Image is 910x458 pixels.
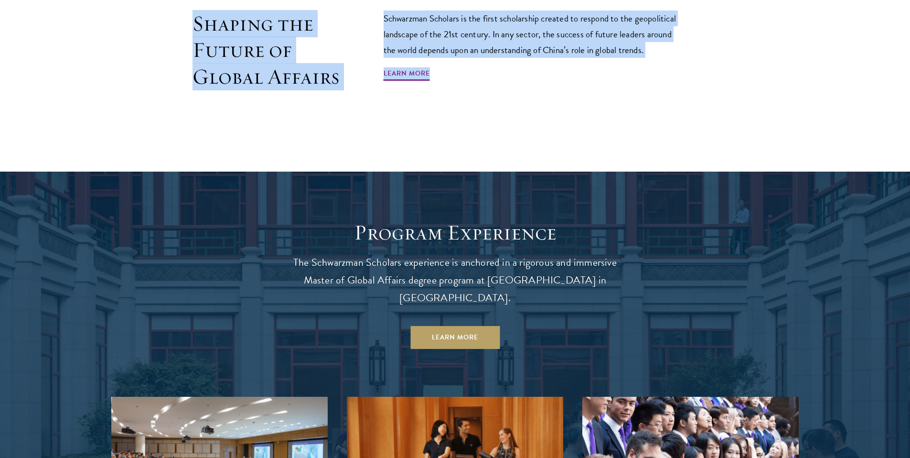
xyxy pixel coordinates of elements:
h2: Shaping the Future of Global Affairs [193,11,341,90]
h1: Program Experience [283,219,627,246]
a: Learn More [384,67,430,82]
a: Learn More [410,326,500,349]
p: The Schwarzman Scholars experience is anchored in a rigorous and immersive Master of Global Affai... [283,254,627,307]
p: Schwarzman Scholars is the first scholarship created to respond to the geopolitical landscape of ... [384,11,685,58]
